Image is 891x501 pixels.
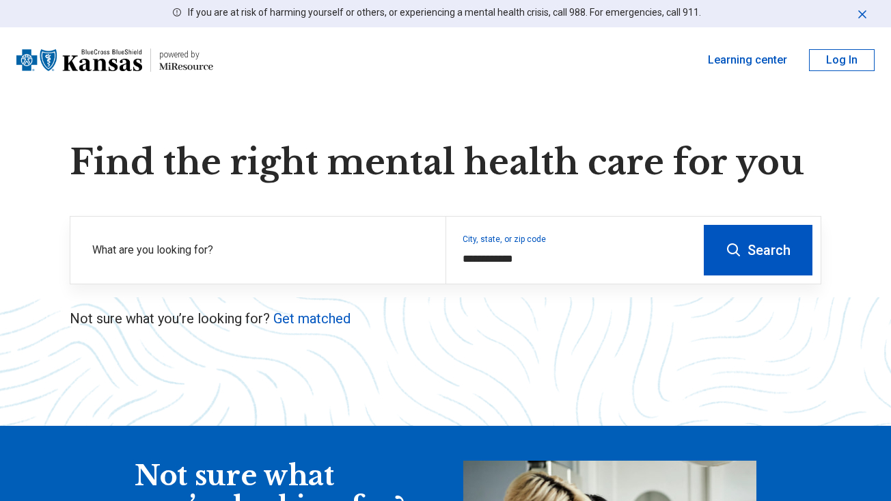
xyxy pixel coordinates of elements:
[273,310,351,327] a: Get matched
[855,5,869,22] button: Dismiss
[16,44,142,77] img: Blue Cross Blue Shield Kansas
[92,242,429,258] label: What are you looking for?
[188,5,701,20] p: If you are at risk of harming yourself or others, or experiencing a mental health crisis, call 98...
[159,49,213,61] div: powered by
[704,225,812,275] button: Search
[16,44,213,77] a: Blue Cross Blue Shield Kansaspowered by
[708,52,787,68] a: Learning center
[809,49,875,71] button: Log In
[70,142,821,183] h1: Find the right mental health care for you
[70,309,821,328] p: Not sure what you’re looking for?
